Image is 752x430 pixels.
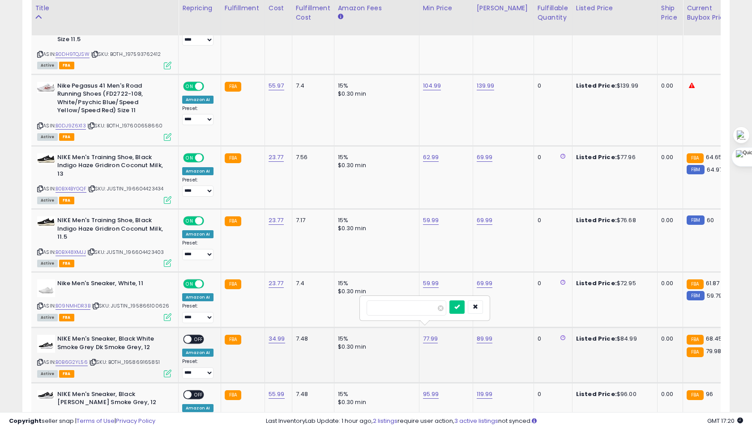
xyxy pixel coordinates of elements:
span: All listings currently available for purchase on Amazon [37,260,58,267]
div: Ship Price [661,4,679,22]
b: Listed Price: [576,279,617,287]
div: $0.30 min [338,224,412,232]
div: 0.00 [661,279,676,287]
small: FBA [687,347,703,357]
div: Min Price [423,4,469,13]
span: All listings currently available for purchase on Amazon [37,370,58,378]
span: OFF [203,280,217,288]
span: ON [184,280,195,288]
div: 7.4 [296,279,327,287]
div: 0 [538,153,565,161]
div: $0.30 min [338,287,412,295]
small: FBA [225,82,241,92]
span: 59.79 [707,291,722,300]
a: 23.77 [269,216,284,225]
div: Title [35,4,175,13]
div: $0.30 min [338,398,412,406]
b: Listed Price: [576,216,617,224]
div: 15% [338,216,412,224]
strong: Copyright [9,417,42,425]
div: 0 [538,335,565,343]
img: 315j2z7LY6L._SL40_.jpg [37,390,55,400]
div: Amazon AI [182,293,214,301]
a: B0DH9TQJSW [56,51,90,58]
small: FBA [225,153,241,163]
a: 23.77 [269,279,284,288]
small: Amazon Fees. [338,13,343,21]
span: 64.97 [707,165,723,174]
a: 69.99 [477,279,493,288]
div: $96.00 [576,390,650,398]
div: $77.96 [576,153,650,161]
span: | SKU: JUSTIN_195866100626 [92,302,169,309]
div: $72.95 [576,279,650,287]
div: Amazon Fees [338,4,415,13]
small: FBA [225,216,241,226]
b: NIKE Men's Training Shoe, Black Indigo Haze Gridiron Coconut Milk, 11.5 [57,216,166,244]
div: 15% [338,390,412,398]
a: B0DJ9Z6X13 [56,122,86,130]
a: 119.99 [477,390,493,399]
small: FBA [225,390,241,400]
div: Fulfillment Cost [296,4,330,22]
small: FBM [687,215,704,225]
span: 64.65 [706,153,722,161]
a: B0B6G2YL56 [56,358,88,366]
span: OFF [203,217,217,225]
a: Terms of Use [77,417,115,425]
div: Amazon AI [182,349,214,357]
div: Fulfillable Quantity [538,4,568,22]
div: Amazon AI [182,96,214,104]
div: 0 [538,82,565,90]
div: 7.56 [296,153,327,161]
div: $76.68 [576,216,650,224]
div: ASIN: [37,216,171,266]
small: FBA [225,335,241,345]
div: $139.99 [576,82,650,90]
small: FBA [687,153,703,163]
span: OFF [192,391,206,398]
div: Preset: [182,25,214,46]
span: ON [184,217,195,225]
div: seller snap | | [9,417,155,426]
div: Preset: [182,240,214,260]
img: 31GVIT6LrtL._SL40_.jpg [37,216,55,228]
b: Listed Price: [576,390,617,398]
a: 59.99 [423,216,439,225]
a: 34.99 [269,334,285,343]
div: 7.48 [296,390,327,398]
div: 7.4 [296,82,327,90]
img: 41QyYyI2irL._SL40_.jpg [37,82,55,93]
b: Listed Price: [576,153,617,161]
a: 55.97 [269,81,284,90]
a: 3 active listings [454,417,498,425]
span: All listings currently available for purchase on Amazon [37,133,58,141]
div: 0.00 [661,153,676,161]
small: FBA [687,390,703,400]
div: Preset: [182,303,214,323]
div: $84.99 [576,335,650,343]
span: FBA [59,133,74,141]
div: 0.00 [661,82,676,90]
div: Fulfillment [225,4,261,13]
div: Current Buybox Price [687,4,733,22]
a: 104.99 [423,81,441,90]
a: 95.99 [423,390,439,399]
span: | SKU: BOTH_197600658660 [87,122,162,129]
a: 59.99 [423,279,439,288]
b: Listed Price: [576,81,617,90]
span: FBA [59,314,74,321]
div: ASIN: [37,153,171,203]
a: 69.99 [477,216,493,225]
small: FBM [687,165,704,174]
span: All listings currently available for purchase on Amazon [37,197,58,204]
a: 55.99 [269,390,285,399]
b: NIKE Men's Sneaker, Black [PERSON_NAME] Smoke Grey, 12 [57,390,166,409]
span: FBA [59,197,74,204]
b: NIKE Men's Training Shoe, Black Indigo Haze Gridiron Coconut Milk, 13 [57,153,166,181]
div: 0.00 [661,335,676,343]
div: 15% [338,82,412,90]
a: 69.99 [477,153,493,162]
span: OFF [203,82,217,90]
small: FBA [687,279,703,289]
